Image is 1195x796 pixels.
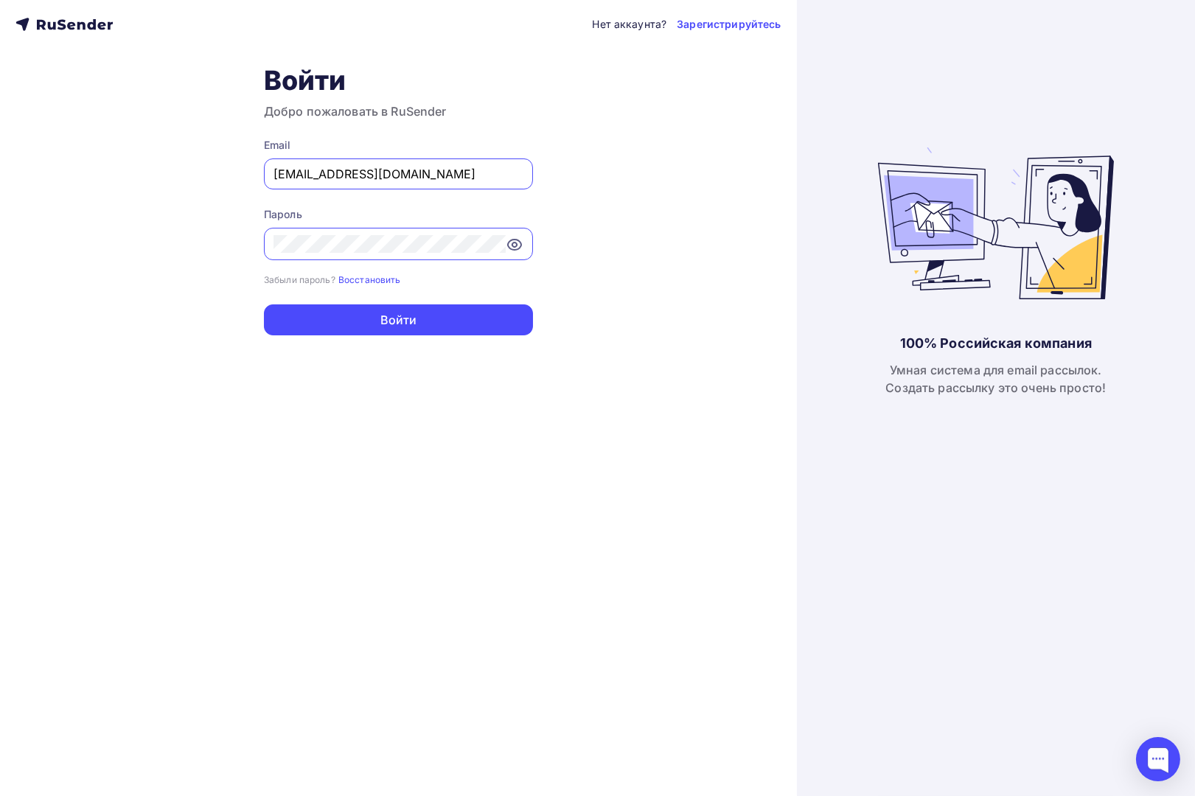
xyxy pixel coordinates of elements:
[677,17,781,32] a: Зарегистрируйтесь
[264,304,533,335] button: Войти
[900,335,1092,352] div: 100% Российская компания
[338,273,401,285] a: Восстановить
[338,274,401,285] small: Восстановить
[264,138,533,153] div: Email
[264,207,533,222] div: Пароль
[264,274,335,285] small: Забыли пароль?
[264,102,533,120] h3: Добро пожаловать в RuSender
[592,17,666,32] div: Нет аккаунта?
[264,64,533,97] h1: Войти
[274,165,523,183] input: Укажите свой email
[885,361,1106,397] div: Умная система для email рассылок. Создать рассылку это очень просто!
